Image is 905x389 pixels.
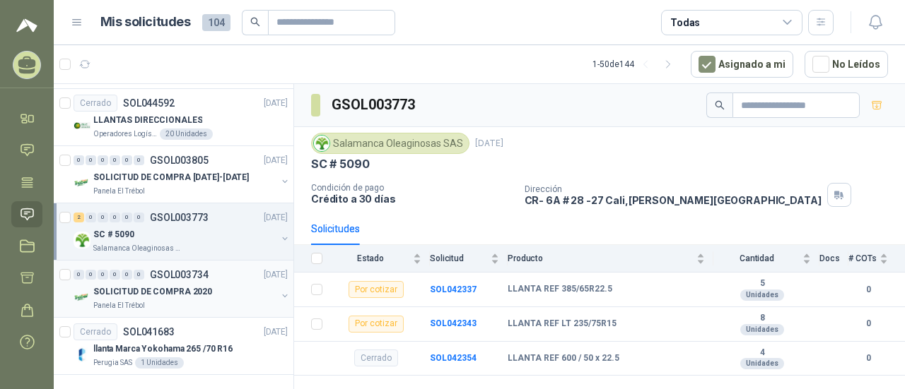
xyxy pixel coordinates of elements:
div: 0 [122,270,132,280]
p: SOL044592 [123,98,175,108]
span: Solicitud [430,253,488,263]
span: # COTs [848,253,877,263]
div: 0 [110,270,120,280]
p: Crédito a 30 días [311,193,513,205]
p: Salamanca Oleaginosas SAS [93,243,182,254]
span: Estado [331,253,410,263]
a: 2 0 0 0 0 0 GSOL003773[DATE] Company LogoSC # 5090Salamanca Oleaginosas SAS [74,209,291,254]
div: 0 [110,213,120,222]
div: Cerrado [74,323,117,340]
th: Producto [508,245,713,273]
div: 0 [74,155,84,165]
p: CR- 6A # 28 -27 Cali , [PERSON_NAME][GEOGRAPHIC_DATA] [525,194,822,206]
b: 0 [848,283,888,297]
img: Company Logo [74,289,90,306]
p: [DATE] [264,154,288,167]
div: 1 Unidades [135,357,184,369]
p: LLANTAS DIRECCIONALES [93,114,202,127]
button: Asignado a mi [691,51,793,78]
img: Logo peakr [16,17,37,34]
span: search [250,17,260,27]
b: LLANTA REF LT 235/75R15 [508,318,617,330]
button: No Leídos [805,51,888,78]
p: SOLICITUD DE COMPRA [DATE]-[DATE] [93,171,249,184]
p: [DATE] [264,268,288,282]
div: 0 [74,270,84,280]
a: SOL042354 [430,353,477,363]
p: Operadores Logísticos del Caribe [93,128,157,140]
h3: GSOL003773 [332,94,417,116]
div: Cerrado [74,95,117,112]
p: Perugia SAS [93,357,132,369]
p: SC # 5090 [311,157,369,172]
div: 0 [110,155,120,165]
th: Docs [819,245,848,273]
b: 5 [713,278,811,289]
div: Salamanca Oleaginosas SAS [311,133,469,154]
a: 0 0 0 0 0 0 GSOL003805[DATE] Company LogoSOLICITUD DE COMPRA [DATE]-[DATE]Panela El Trébol [74,152,291,197]
b: 0 [848,352,888,365]
div: 0 [98,155,108,165]
div: 0 [122,155,132,165]
div: 2 [74,213,84,222]
img: Company Logo [74,117,90,134]
a: CerradoSOL041683[DATE] Company Logollanta Marca Yokohama 265 /70 R16Perugia SAS1 Unidades [54,318,293,375]
th: Estado [331,245,430,273]
p: Panela El Trébol [93,300,145,311]
b: LLANTA REF 600 / 50 x 22.5 [508,353,619,364]
img: Company Logo [74,346,90,363]
div: Por cotizar [349,281,404,298]
p: llanta Marca Yokohama 265 /70 R16 [93,342,233,356]
div: Cerrado [354,349,398,366]
a: 0 0 0 0 0 0 GSOL003734[DATE] Company LogoSOLICITUD DE COMPRA 2020Panela El Trébol [74,266,291,311]
p: SOLICITUD DE COMPRA 2020 [93,285,212,299]
div: 0 [86,213,96,222]
th: Solicitud [430,245,508,273]
p: [DATE] [475,137,503,150]
div: Unidades [740,289,784,301]
b: LLANTA REF 385/65R22.5 [508,284,612,295]
p: Condición de pago [311,183,513,193]
b: 0 [848,317,888,330]
div: Todas [670,15,700,30]
div: Solicitudes [311,221,360,237]
p: SC # 5090 [93,228,134,241]
span: 104 [202,14,230,31]
img: Company Logo [74,232,90,249]
div: 0 [98,213,108,222]
img: Company Logo [74,174,90,191]
p: [DATE] [264,211,288,225]
th: # COTs [848,245,905,273]
a: SOL042337 [430,285,477,294]
h1: Mis solicitudes [100,12,191,32]
a: CerradoSOL044592[DATE] Company LogoLLANTAS DIRECCIONALESOperadores Logísticos del Caribe20 Unidades [54,89,293,146]
p: GSOL003805 [150,155,209,165]
div: 0 [134,270,144,280]
b: 8 [713,313,811,324]
div: 0 [98,270,108,280]
div: 0 [86,155,96,165]
div: 0 [122,213,132,222]
a: SOL042343 [430,318,477,328]
div: Unidades [740,358,784,369]
p: Dirección [525,184,822,194]
p: Panela El Trébol [93,186,145,197]
div: 0 [134,213,144,222]
p: GSOL003734 [150,270,209,280]
b: 4 [713,347,811,359]
div: Unidades [740,324,784,335]
img: Company Logo [314,136,329,151]
p: [DATE] [264,325,288,339]
p: [DATE] [264,97,288,110]
span: search [715,100,725,110]
div: Por cotizar [349,316,404,333]
div: 0 [86,270,96,280]
div: 20 Unidades [160,128,213,140]
span: Producto [508,253,694,263]
div: 0 [134,155,144,165]
span: Cantidad [713,253,800,263]
div: 1 - 50 de 144 [592,53,679,76]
